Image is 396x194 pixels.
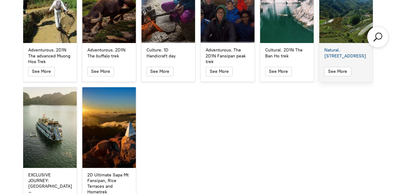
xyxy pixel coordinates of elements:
a: Natural. [STREET_ADDRESS] [319,47,373,59]
button: See More [147,67,173,76]
a: Culture. 1D Handicraft day [141,47,195,59]
button: See More [324,67,351,76]
a: Adventurous. 2D1N The advanced Muong Hoa Trek [23,47,77,65]
div: Natural. [STREET_ADDRESS] [324,47,368,59]
div: Adventurous. The 2D1N Fansipan peak trek [206,47,249,65]
span: See More [328,69,347,74]
button: See More [265,67,292,76]
a: Search products [372,31,383,43]
button: See More [28,67,55,76]
div: Cultural. 2D1N The Ban Ho trek [265,47,309,59]
a: Adventurous. The 2D1N Fansipan peak trek [201,47,254,65]
button: See More [206,67,232,76]
span: See More [150,69,169,74]
div: Adventurous. 2D1N The advanced Muong Hoa Trek [28,47,72,65]
span: See More [91,69,110,74]
div: Adventurous. 2D1N The buffalo trek [87,47,131,59]
span: See More [269,69,288,74]
span: See More [210,69,229,74]
a: Adventurous. 2D1N The buffalo trek [82,47,136,59]
a: EXCLUSIVE JOURNEY: HANOI – CAT BA ISLAND – LAN HA BAY WITH SERENITY DAY CRUISES [23,87,77,168]
span: See More [32,69,51,74]
button: See More [87,67,114,76]
a: 2D Ultimate Sapa Mt Fansipan, Rice Terraces and Hometrek [82,87,136,168]
div: Culture. 1D Handicraft day [147,47,190,59]
a: Cultural. 2D1N The Ban Ho trek [260,47,314,59]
